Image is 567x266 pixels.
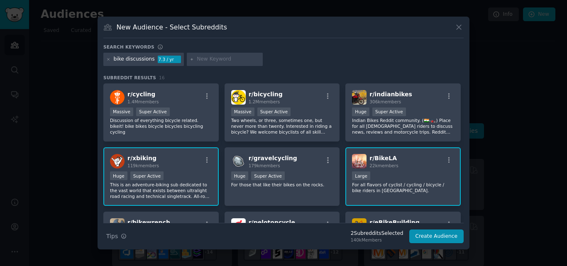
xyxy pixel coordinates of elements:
span: r/ bicycling [249,91,283,98]
div: Massive [231,107,254,116]
span: 119k members [127,163,159,168]
span: Tips [106,232,118,241]
img: gravelcycling [231,154,246,168]
p: Indian Bikes Reddit community. (🇮🇳-🏍️) Place for all [DEMOGRAPHIC_DATA] riders to discuss news, r... [352,117,454,135]
div: Huge [352,107,369,116]
img: BikeLA [352,154,367,168]
div: Huge [231,171,249,180]
div: Huge [110,171,127,180]
img: eBikeBuilding [352,218,367,233]
div: Super Active [136,107,170,116]
div: Super Active [251,171,285,180]
p: Discussion of everything bicycle related. bikeit! bike bikes bicycle bicycles bicycling cycling [110,117,212,135]
div: Large [352,171,370,180]
p: Two wheels, or three, sometimes one, but never more than twenty. Interested in riding a bicycle? ... [231,117,333,135]
img: bikewrench [110,218,125,233]
span: 1.4M members [127,99,159,104]
input: New Keyword [197,56,260,63]
span: r/ gravelcycling [249,155,297,161]
span: 179k members [249,163,280,168]
h3: New Audience - Select Subreddits [117,23,227,32]
span: r/ pelotoncycle [249,219,295,226]
div: Massive [110,107,133,116]
img: xbiking [110,154,125,168]
span: r/ BikeLA [369,155,397,161]
div: 140k Members [351,237,403,243]
img: pelotoncycle [231,218,246,233]
p: For all flavors of cyclist / cycling / bicycle / bike riders in [GEOGRAPHIC_DATA]. [352,182,454,193]
img: cycling [110,90,125,105]
h3: Search keywords [103,44,154,50]
span: 1.2M members [249,99,280,104]
div: Super Active [372,107,406,116]
img: indianbikes [352,90,367,105]
p: This is an adventure-biking sub dedicated to the vast world that exists between ultralight road r... [110,182,212,199]
span: Subreddit Results [103,75,156,81]
span: r/ bikewrench [127,219,170,226]
span: 16 [159,75,165,80]
div: 7.3 / yr [158,56,181,63]
span: r/ indianbikes [369,91,412,98]
div: Super Active [130,171,164,180]
button: Tips [103,229,130,244]
div: Super Active [257,107,291,116]
img: bicycling [231,90,246,105]
button: Create Audience [409,229,464,244]
span: r/ cycling [127,91,155,98]
p: For those that like their bikes on the rocks. [231,182,333,188]
span: r/ eBikeBuilding [369,219,419,226]
div: bike discussions [114,56,155,63]
span: 22k members [369,163,398,168]
span: r/ xbiking [127,155,156,161]
div: 2 Subreddit s Selected [351,230,403,237]
span: 306k members [369,99,401,104]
